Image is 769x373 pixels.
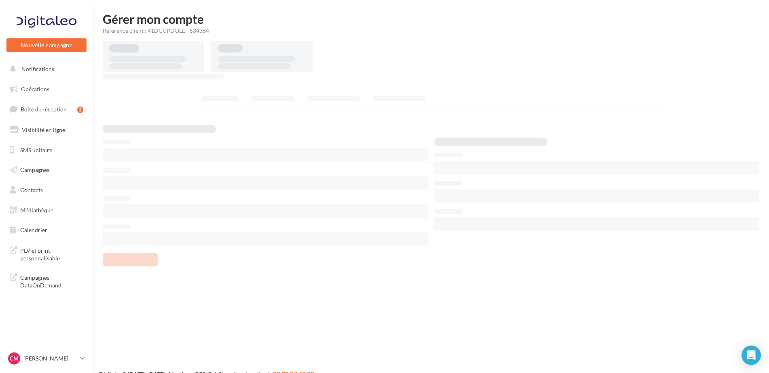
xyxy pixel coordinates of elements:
span: Notifications [21,65,54,72]
span: Contacts [20,186,43,193]
a: Contacts [5,182,88,199]
a: Médiathèque [5,202,88,219]
a: Campagnes [5,161,88,178]
a: PLV et print personnalisable [5,242,88,266]
span: PLV et print personnalisable [20,245,83,262]
span: Campagnes [20,166,49,173]
a: CM [PERSON_NAME] [6,351,87,366]
a: Calendrier [5,222,88,239]
span: CM [10,354,19,363]
a: Opérations [5,81,88,98]
button: Notifications [5,61,85,78]
span: Visibilité en ligne [22,126,65,133]
span: Médiathèque [20,207,53,214]
a: Visibilité en ligne [5,122,88,138]
span: Campagnes DataOnDemand [20,272,83,289]
h1: Gérer mon compte [103,13,759,25]
span: Calendrier [20,226,47,233]
span: Opérations [21,86,49,92]
p: [PERSON_NAME] [23,354,77,363]
span: SMS unitaire [20,146,52,153]
div: 2 [77,107,83,113]
div: Open Intercom Messenger [742,346,761,365]
div: Référence client : 41DCUPDOLE - 534384 [103,27,759,35]
span: Boîte de réception [21,106,67,113]
a: SMS unitaire [5,142,88,159]
button: Nouvelle campagne [6,38,87,52]
a: Campagnes DataOnDemand [5,269,88,293]
a: Boîte de réception2 [5,101,88,118]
